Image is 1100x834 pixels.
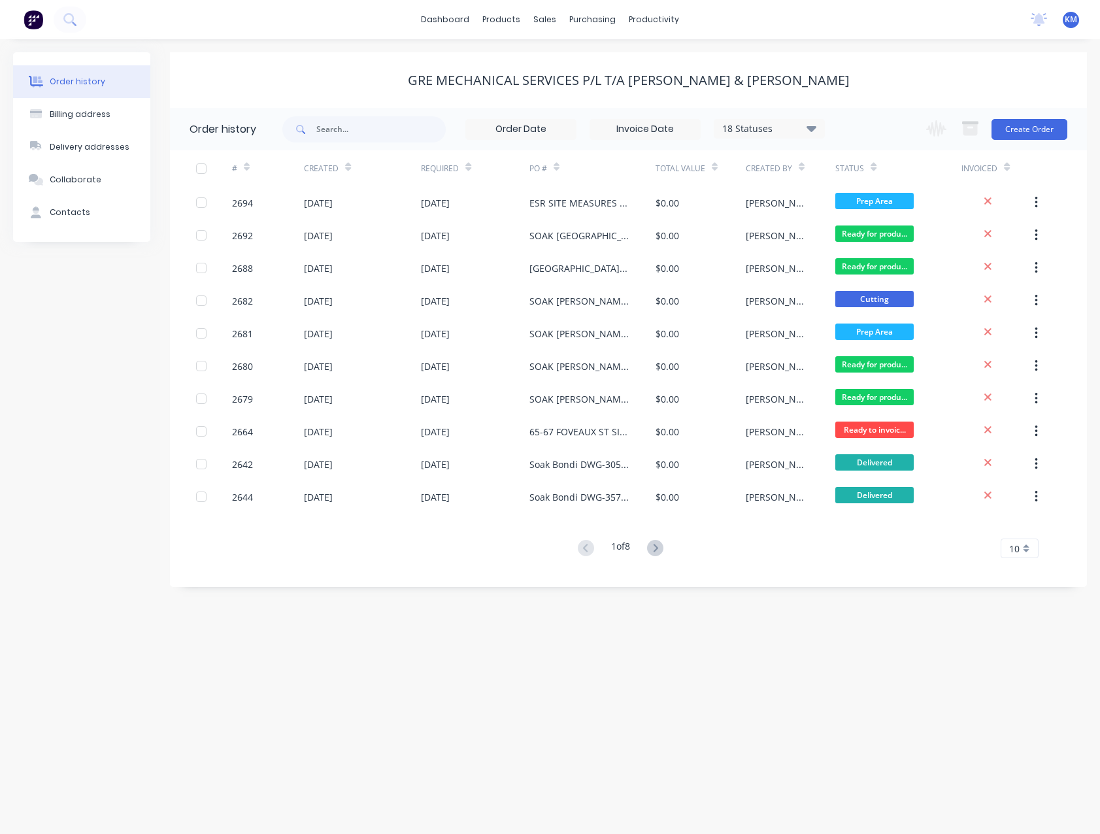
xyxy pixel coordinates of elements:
div: [DATE] [304,261,333,275]
div: [DATE] [421,425,450,439]
div: SOAK [PERSON_NAME] DWG-M100 REV-C RUN F [529,327,629,341]
div: $0.00 [656,196,679,210]
div: Total Value [656,163,705,175]
div: 18 Statuses [714,122,824,136]
div: [DATE] [304,458,333,471]
div: 2692 [232,229,253,242]
div: Created By [746,163,792,175]
div: GRE Mechanical Services P/L t/a [PERSON_NAME] & [PERSON_NAME] [408,73,850,88]
div: $0.00 [656,294,679,308]
span: Ready for produ... [835,356,914,373]
div: [PERSON_NAME] [746,490,810,504]
div: [DATE] [304,392,333,406]
div: $0.00 [656,425,679,439]
div: [PERSON_NAME] [746,392,810,406]
div: [DATE] [304,294,333,308]
button: Order history [13,65,150,98]
div: Invoiced [961,150,1033,186]
span: 10 [1009,542,1020,556]
div: [DATE] [421,196,450,210]
button: Collaborate [13,163,150,196]
div: [DATE] [421,327,450,341]
div: PO # [529,163,547,175]
div: [GEOGRAPHIC_DATA][PERSON_NAME] SITE MEASURE [DATE] [529,261,629,275]
div: Order history [50,76,105,88]
div: [PERSON_NAME] [746,359,810,373]
div: SOAK [GEOGRAPHIC_DATA] SITE MEASURE [DATE] [529,229,629,242]
div: [PERSON_NAME] [746,261,810,275]
span: Ready for produ... [835,389,914,405]
div: Contacts [50,207,90,218]
span: Ready to invoic... [835,422,914,438]
div: Order history [190,122,256,137]
div: [DATE] [421,458,450,471]
div: [DATE] [304,359,333,373]
input: Search... [316,116,446,142]
div: Billing address [50,108,110,120]
div: [PERSON_NAME] [746,327,810,341]
span: Prep Area [835,324,914,340]
div: sales [527,10,563,29]
div: $0.00 [656,490,679,504]
div: [PERSON_NAME] [746,196,810,210]
div: PO # [529,150,656,186]
span: Prep Area [835,193,914,209]
input: Invoice Date [590,120,700,139]
div: ESR SITE MEASURES [DATE] [529,196,629,210]
div: purchasing [563,10,622,29]
div: 2681 [232,327,253,341]
div: [DATE] [421,229,450,242]
span: Delivered [835,454,914,471]
div: [DATE] [421,392,450,406]
div: 2680 [232,359,253,373]
input: Order Date [466,120,576,139]
div: [DATE] [421,294,450,308]
div: [DATE] [304,425,333,439]
div: $0.00 [656,327,679,341]
div: Collaborate [50,174,101,186]
div: SOAK [PERSON_NAME] DWG-M100 REV-C RUN C [529,359,629,373]
div: Soak Bondi DWG-3578-m100 REV-B Run-A,B,C,E,i [529,490,629,504]
div: [DATE] [304,229,333,242]
div: [DATE] [304,196,333,210]
div: [PERSON_NAME] [746,294,810,308]
span: Delivered [835,487,914,503]
div: SOAK [PERSON_NAME] DWG-M100 REV-C RUN A & E [529,294,629,308]
div: Required [421,150,529,186]
div: 2679 [232,392,253,406]
div: Created By [746,150,836,186]
div: $0.00 [656,359,679,373]
div: products [476,10,527,29]
div: productivity [622,10,686,29]
div: 2682 [232,294,253,308]
img: Factory [24,10,43,29]
div: 2644 [232,490,253,504]
a: dashboard [414,10,476,29]
div: Soak Bondi DWG-30578-m100 rev-b run B C [529,458,629,471]
div: # [232,163,237,175]
div: [DATE] [304,327,333,341]
div: Total Value [656,150,746,186]
div: Status [835,150,961,186]
div: # [232,150,304,186]
div: [PERSON_NAME] [746,458,810,471]
div: $0.00 [656,261,679,275]
div: $0.00 [656,392,679,406]
button: Billing address [13,98,150,131]
div: 2642 [232,458,253,471]
span: Ready for produ... [835,258,914,275]
div: Created [304,163,339,175]
div: 2664 [232,425,253,439]
div: [DATE] [421,490,450,504]
div: [DATE] [421,261,450,275]
div: 1 of 8 [611,539,630,558]
div: 65-67 FOVEAUX ST SITE MEASURE [529,425,629,439]
div: [DATE] [421,359,450,373]
div: Invoiced [961,163,997,175]
span: Ready for produ... [835,225,914,242]
div: 2688 [232,261,253,275]
div: [PERSON_NAME] [746,425,810,439]
div: $0.00 [656,458,679,471]
button: Contacts [13,196,150,229]
div: Created [304,150,421,186]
